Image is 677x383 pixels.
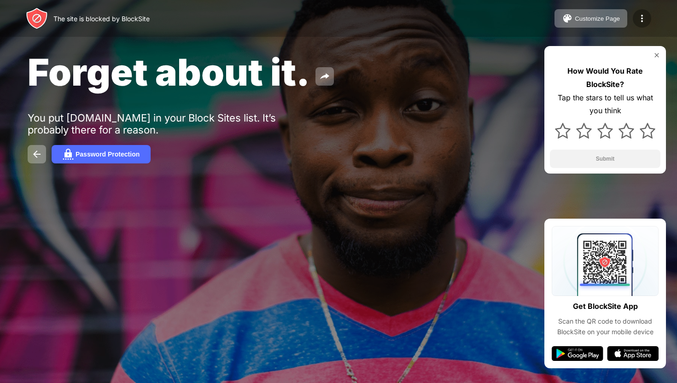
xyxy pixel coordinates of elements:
[31,149,42,160] img: back.svg
[640,123,655,139] img: star.svg
[28,50,310,94] span: Forget about it.
[550,91,660,118] div: Tap the stars to tell us what you think
[555,123,571,139] img: star.svg
[28,112,312,136] div: You put [DOMAIN_NAME] in your Block Sites list. It’s probably there for a reason.
[550,64,660,91] div: How Would You Rate BlockSite?
[573,300,638,313] div: Get BlockSite App
[552,226,659,296] img: qrcode.svg
[575,15,620,22] div: Customize Page
[53,15,150,23] div: The site is blocked by BlockSite
[26,7,48,29] img: header-logo.svg
[552,316,659,337] div: Scan the QR code to download BlockSite on your mobile device
[550,150,660,168] button: Submit
[76,151,140,158] div: Password Protection
[597,123,613,139] img: star.svg
[653,52,660,59] img: rate-us-close.svg
[636,13,648,24] img: menu-icon.svg
[52,145,151,163] button: Password Protection
[552,346,603,361] img: google-play.svg
[607,346,659,361] img: app-store.svg
[319,71,330,82] img: share.svg
[619,123,634,139] img: star.svg
[562,13,573,24] img: pallet.svg
[63,149,74,160] img: password.svg
[554,9,627,28] button: Customize Page
[576,123,592,139] img: star.svg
